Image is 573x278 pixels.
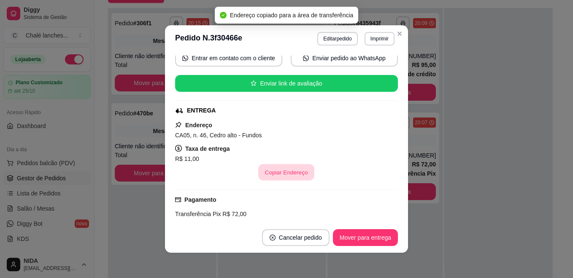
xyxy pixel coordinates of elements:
span: dollar [175,145,182,152]
strong: Pagamento [184,196,216,203]
button: starEnviar link de avaliação [175,75,398,92]
span: whats-app [303,55,309,61]
span: Endereço copiado para a área de transferência [230,12,354,19]
div: ENTREGA [187,106,216,115]
span: whats-app [182,55,188,61]
button: whats-appEntrar em contato com o cliente [175,50,282,67]
span: credit-card [175,197,181,203]
button: Imprimir [365,32,395,45]
button: Close [393,27,406,40]
span: pushpin [175,121,182,128]
span: close-circle [270,235,276,241]
button: whats-appEnviar pedido ao WhatsApp [291,50,398,67]
button: Editarpedido [317,32,357,45]
button: close-circleCancelar pedido [262,229,330,246]
strong: Endereço [185,122,212,128]
span: star [251,80,257,86]
span: R$ 11,00 [175,155,199,162]
button: Copiar Endereço [259,164,315,181]
span: R$ 72,00 [221,211,246,217]
span: check-circle [220,12,227,19]
h3: Pedido N. 3f30466e [175,32,242,45]
button: Mover para entrega [333,229,398,246]
strong: Taxa de entrega [185,145,230,152]
span: Transferência Pix [175,211,221,217]
span: CA05, n. 46, Cedro alto - Fundos [175,132,262,139]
